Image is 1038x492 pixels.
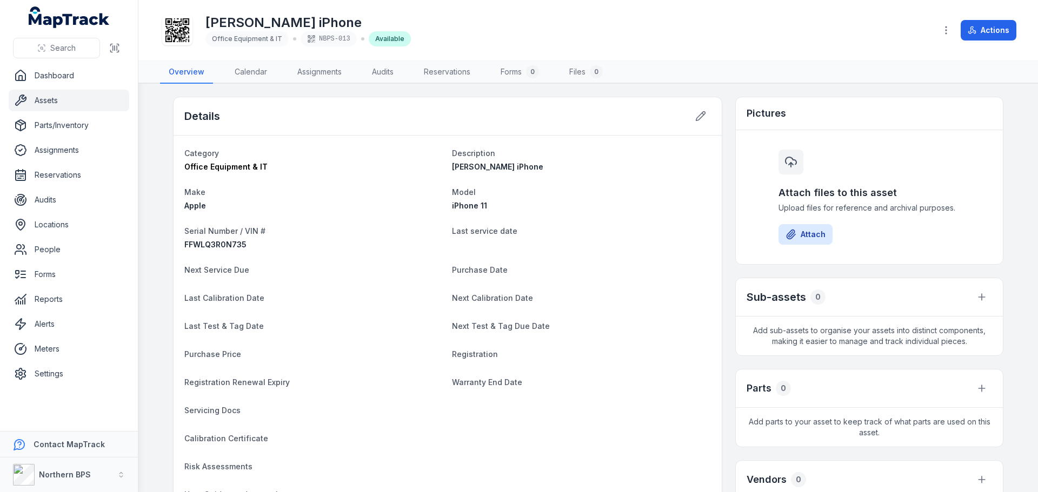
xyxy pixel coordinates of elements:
[9,214,129,235] a: Locations
[747,472,787,487] h3: Vendors
[13,38,100,58] button: Search
[778,224,833,245] button: Attach
[415,61,479,84] a: Reservations
[184,378,290,387] span: Registration Renewal Expiry
[452,293,533,302] span: Next Calibration Date
[492,61,548,84] a: Forms0
[9,338,129,360] a: Meters
[184,149,219,158] span: Category
[184,406,241,415] span: Servicing Docs
[791,472,806,487] div: 0
[184,462,252,471] span: Risk Assessments
[184,265,249,274] span: Next Service Due
[39,470,91,479] strong: Northern BPS
[736,316,1003,355] span: Add sub-assets to organise your assets into distinct components, making it easier to manage and t...
[9,288,129,310] a: Reports
[184,187,205,197] span: Make
[747,289,806,305] h2: Sub-assets
[961,20,1016,41] button: Actions
[9,65,129,86] a: Dashboard
[747,381,771,396] h3: Parts
[29,6,110,28] a: MapTrack
[369,31,411,46] div: Available
[778,185,960,200] h3: Attach files to this asset
[226,61,276,84] a: Calendar
[452,349,498,359] span: Registration
[184,201,206,210] span: Apple
[9,90,129,111] a: Assets
[50,43,76,53] span: Search
[526,65,539,78] div: 0
[363,61,402,84] a: Audits
[452,321,550,331] span: Next Test & Tag Due Date
[776,381,791,396] div: 0
[810,289,826,305] div: 0
[452,201,487,210] span: iPhone 11
[301,31,357,46] div: NBPS-013
[9,139,129,161] a: Assignments
[590,65,603,78] div: 0
[9,264,129,285] a: Forms
[9,313,129,335] a: Alerts
[9,114,129,136] a: Parts/Inventory
[452,265,508,274] span: Purchase Date
[9,189,129,211] a: Audits
[747,106,786,121] h3: Pictures
[452,378,522,387] span: Warranty End Date
[452,187,476,197] span: Model
[160,61,213,84] a: Overview
[9,164,129,186] a: Reservations
[561,61,611,84] a: Files0
[289,61,350,84] a: Assignments
[184,321,264,331] span: Last Test & Tag Date
[184,434,268,443] span: Calibration Certificate
[184,349,241,359] span: Purchase Price
[452,162,543,171] span: [PERSON_NAME] iPhone
[9,363,129,385] a: Settings
[452,149,495,158] span: Description
[184,240,247,249] span: FFWLQ3R0N735
[9,239,129,260] a: People
[452,226,517,235] span: Last service date
[212,35,282,43] span: Office Equipment & IT
[184,293,264,302] span: Last Calibration Date
[184,162,268,171] span: Office Equipment & IT
[736,408,1003,447] span: Add parts to your asset to keep track of what parts are used on this asset.
[34,440,105,449] strong: Contact MapTrack
[778,203,960,213] span: Upload files for reference and archival purposes.
[184,226,265,235] span: Serial Number / VIN #
[205,14,411,31] h1: [PERSON_NAME] iPhone
[184,109,220,124] h2: Details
